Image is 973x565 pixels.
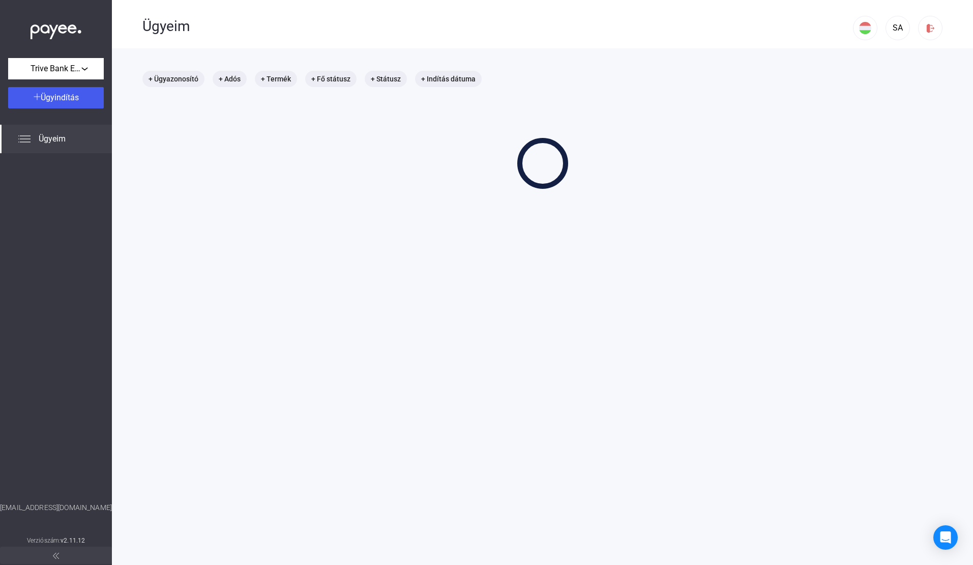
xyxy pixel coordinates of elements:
mat-chip: + Indítás dátuma [415,71,482,87]
mat-chip: + Fő státusz [305,71,357,87]
button: logout-red [918,16,942,40]
mat-chip: + Ügyazonosító [142,71,204,87]
button: Ügyindítás [8,87,104,108]
span: Trive Bank Europe Zrt. [31,63,81,75]
div: Open Intercom Messenger [933,525,958,550]
strong: v2.11.12 [61,537,85,544]
img: logout-red [925,23,936,34]
img: white-payee-white-dot.svg [31,19,81,40]
img: HU [859,22,871,34]
button: HU [853,16,877,40]
img: arrow-double-left-grey.svg [53,553,59,559]
mat-chip: + Státusz [365,71,407,87]
span: Ügyeim [39,133,66,145]
div: SA [889,22,906,34]
div: Ügyeim [142,18,853,35]
button: Trive Bank Europe Zrt. [8,58,104,79]
button: SA [886,16,910,40]
img: list.svg [18,133,31,145]
mat-chip: + Adós [213,71,247,87]
span: Ügyindítás [41,93,79,102]
mat-chip: + Termék [255,71,297,87]
img: plus-white.svg [34,93,41,100]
